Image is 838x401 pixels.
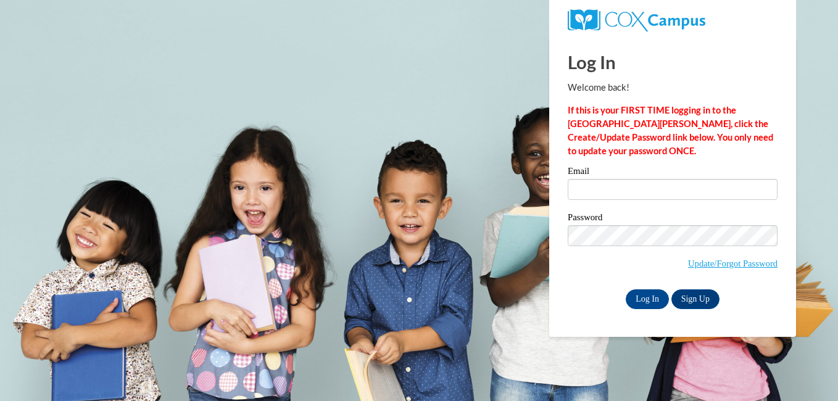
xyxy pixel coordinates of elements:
a: Sign Up [671,289,720,309]
strong: If this is your FIRST TIME logging in to the [GEOGRAPHIC_DATA][PERSON_NAME], click the Create/Upd... [568,105,773,156]
input: Log In [626,289,669,309]
img: COX Campus [568,9,705,31]
h1: Log In [568,49,778,75]
label: Password [568,213,778,225]
a: Update/Forgot Password [688,258,778,268]
a: COX Campus [568,14,705,25]
label: Email [568,167,778,179]
p: Welcome back! [568,81,778,94]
